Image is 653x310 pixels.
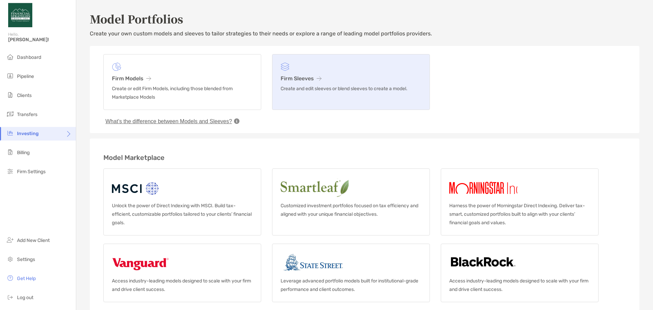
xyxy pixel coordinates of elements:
[441,244,599,302] a: BlackrockAccess industry-leading models designed to scale with your firm and drive client success.
[281,277,421,294] p: Leverage advanced portfolio models built for institutional-grade performance and client outcomes.
[112,201,253,227] p: Unlock the power of Direct Indexing with MSCI. Build tax-efficient, customizable portfolios tailo...
[6,293,14,301] img: logout icon
[17,112,37,117] span: Transfers
[6,53,14,61] img: dashboard icon
[17,276,36,281] span: Get Help
[6,236,14,244] img: add_new_client icon
[6,167,14,175] img: firm-settings icon
[272,244,430,302] a: State streetLeverage advanced portfolio models built for institutional-grade performance and clie...
[6,110,14,118] img: transfers icon
[8,3,32,27] img: Zoe Logo
[112,252,169,274] img: Vanguard
[17,257,35,262] span: Settings
[281,252,346,274] img: State street
[17,169,46,175] span: Firm Settings
[112,177,160,199] img: MSCI
[272,54,430,110] a: Firm SleevesCreate and edit sleeves or blend sleeves to create a model.
[103,54,261,110] a: Firm ModelsCreate or edit Firm Models, including those blended from Marketplace Models
[17,93,32,98] span: Clients
[449,177,545,199] img: Morningstar
[281,201,421,218] p: Customized investment portfolios focused on tax efficiency and aligned with your unique financial...
[281,177,406,199] img: Smartleaf
[449,252,517,274] img: Blackrock
[103,153,626,162] h3: Model Marketplace
[6,148,14,156] img: billing icon
[112,277,253,294] p: Access industry-leading models designed to scale with your firm and drive client success.
[103,168,261,235] a: MSCIUnlock the power of Direct Indexing with MSCI. Build tax-efficient, customizable portfolios t...
[17,74,34,79] span: Pipeline
[17,131,39,136] span: Investing
[17,295,33,300] span: Log out
[281,75,421,82] h3: Firm Sleeves
[449,201,590,227] p: Harness the power of Morningstar Direct Indexing. Deliver tax-smart, customized portfolios built ...
[17,238,50,243] span: Add New Client
[6,255,14,263] img: settings icon
[281,84,421,93] p: Create and edit sleeves or blend sleeves to create a model.
[112,75,253,82] h3: Firm Models
[6,91,14,99] img: clients icon
[449,277,590,294] p: Access industry-leading models designed to scale with your firm and drive client success.
[17,150,30,156] span: Billing
[8,37,72,43] span: [PERSON_NAME]!
[272,168,430,235] a: SmartleafCustomized investment portfolios focused on tax efficiency and aligned with your unique ...
[90,29,639,38] p: Create your own custom models and sleeves to tailor strategies to their needs or explore a range ...
[103,244,261,302] a: VanguardAccess industry-leading models designed to scale with your firm and drive client success.
[6,274,14,282] img: get-help icon
[90,11,639,27] h2: Model Portfolios
[112,84,253,101] p: Create or edit Firm Models, including those blended from Marketplace Models
[6,129,14,137] img: investing icon
[103,118,234,125] button: What’s the difference between Models and Sleeves?
[6,72,14,80] img: pipeline icon
[17,54,41,60] span: Dashboard
[441,168,599,235] a: MorningstarHarness the power of Morningstar Direct Indexing. Deliver tax-smart, customized portfo...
